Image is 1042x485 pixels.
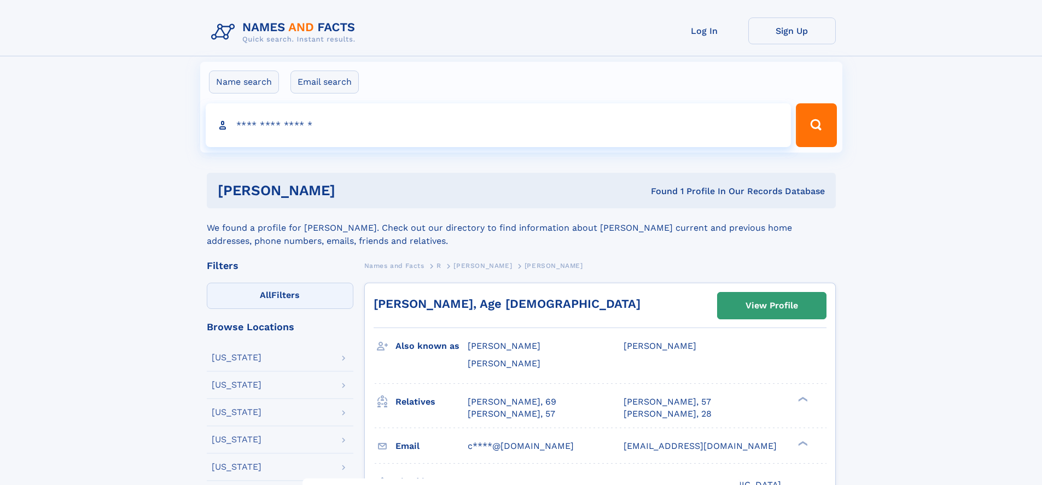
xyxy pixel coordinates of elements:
a: [PERSON_NAME], Age [DEMOGRAPHIC_DATA] [374,297,641,311]
a: Names and Facts [364,259,424,272]
h3: Also known as [395,337,468,355]
a: [PERSON_NAME], 57 [468,408,555,420]
div: [US_STATE] [212,408,261,417]
a: [PERSON_NAME] [453,259,512,272]
a: [PERSON_NAME], 57 [624,396,711,408]
span: [PERSON_NAME] [468,358,540,369]
h1: [PERSON_NAME] [218,184,493,197]
div: Found 1 Profile In Our Records Database [493,185,825,197]
div: View Profile [746,293,798,318]
input: search input [206,103,791,147]
div: [US_STATE] [212,381,261,389]
div: Filters [207,261,353,271]
span: R [436,262,441,270]
label: Email search [290,71,359,94]
div: [US_STATE] [212,353,261,362]
div: [US_STATE] [212,463,261,471]
a: Sign Up [748,17,836,44]
span: [PERSON_NAME] [453,262,512,270]
h3: Relatives [395,393,468,411]
button: Search Button [796,103,836,147]
label: Filters [207,283,353,309]
span: [PERSON_NAME] [468,341,540,351]
a: Log In [661,17,748,44]
img: Logo Names and Facts [207,17,364,47]
div: We found a profile for [PERSON_NAME]. Check out our directory to find information about [PERSON_N... [207,208,836,248]
a: [PERSON_NAME], 28 [624,408,712,420]
div: [US_STATE] [212,435,261,444]
span: [PERSON_NAME] [525,262,583,270]
a: R [436,259,441,272]
a: View Profile [718,293,826,319]
span: [PERSON_NAME] [624,341,696,351]
span: All [260,290,271,300]
div: Browse Locations [207,322,353,332]
div: ❯ [795,440,808,447]
span: [EMAIL_ADDRESS][DOMAIN_NAME] [624,441,777,451]
div: ❯ [795,395,808,402]
label: Name search [209,71,279,94]
h3: Email [395,437,468,455]
a: [PERSON_NAME], 69 [468,396,556,408]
